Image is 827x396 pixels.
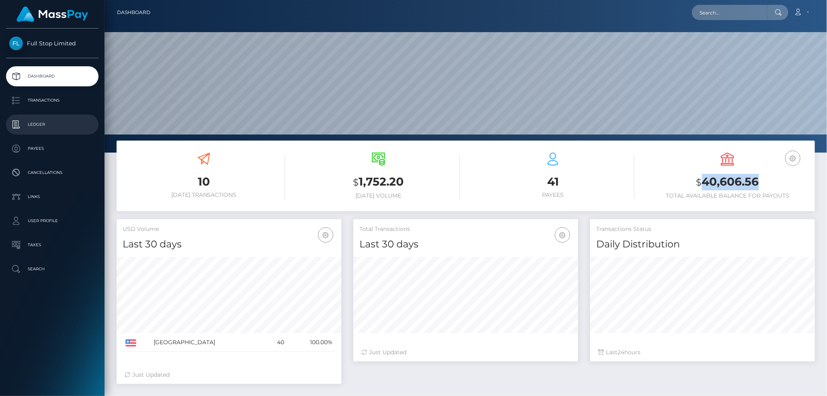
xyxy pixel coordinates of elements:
[6,66,99,86] a: Dashboard
[297,192,460,199] h6: [DATE] Volume
[472,192,634,198] h6: Payees
[6,139,99,159] a: Payees
[9,215,95,227] p: User Profile
[9,94,95,106] p: Transactions
[696,177,702,188] small: $
[6,163,99,183] a: Cancellations
[125,339,136,347] img: US.png
[6,114,99,135] a: Ledger
[9,191,95,203] p: Links
[9,263,95,275] p: Search
[646,174,809,190] h3: 40,606.56
[297,174,460,190] h3: 1,752.20
[6,211,99,231] a: User Profile
[9,239,95,251] p: Taxes
[598,348,807,357] div: Last hours
[6,40,99,47] span: Full Stop Limited
[125,371,333,379] div: Just Updated
[287,333,335,352] td: 100.00%
[123,237,335,251] h4: Last 30 days
[9,167,95,179] p: Cancellations
[618,349,624,356] span: 24
[9,143,95,155] p: Payees
[16,6,88,22] img: MassPay Logo
[6,90,99,110] a: Transactions
[9,37,23,50] img: Full Stop Limited
[123,225,335,233] h5: USD Volume
[265,333,287,352] td: 40
[151,333,265,352] td: [GEOGRAPHIC_DATA]
[359,225,572,233] h5: Total Transactions
[646,192,809,199] h6: Total Available Balance for Payouts
[6,235,99,255] a: Taxes
[596,225,809,233] h5: Transactions Status
[692,5,767,20] input: Search...
[117,4,150,21] a: Dashboard
[123,174,285,190] h3: 10
[361,348,570,357] div: Just Updated
[123,192,285,198] h6: [DATE] Transactions
[9,118,95,131] p: Ledger
[9,70,95,82] p: Dashboard
[359,237,572,251] h4: Last 30 days
[472,174,634,190] h3: 41
[353,177,359,188] small: $
[596,237,809,251] h4: Daily Distribution
[6,259,99,279] a: Search
[6,187,99,207] a: Links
